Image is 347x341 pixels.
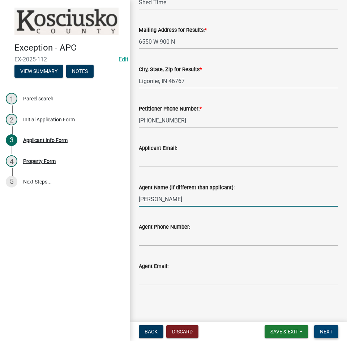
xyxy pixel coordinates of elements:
button: Back [139,325,163,338]
label: Agent Email: [139,264,168,269]
wm-modal-confirm: Summary [14,69,63,74]
a: Edit [119,56,128,63]
button: View Summary [14,65,63,78]
h4: Exception - APC [14,43,124,53]
label: Mailing Address for Results: [139,28,207,33]
wm-modal-confirm: Notes [66,69,94,74]
label: City, State, Zip for Results [139,67,202,72]
span: Back [145,329,158,334]
div: Property Form [23,159,56,164]
img: Kosciusko County, Indiana [14,8,119,35]
span: Next [320,329,333,334]
button: Notes [66,65,94,78]
div: Parcel search [23,96,53,101]
div: Applicant Info Form [23,138,68,143]
label: Applicant Email: [139,146,177,151]
label: Agent Name (if different than applicant): [139,185,235,190]
button: Next [314,325,338,338]
button: Discard [166,325,198,338]
button: Save & Exit [265,325,308,338]
label: Petitioner Phone Number: [139,107,202,112]
span: EX-2025-112 [14,56,116,63]
div: 1 [6,93,17,104]
div: 3 [6,134,17,146]
div: 4 [6,155,17,167]
wm-modal-confirm: Edit Application Number [119,56,128,63]
span: Save & Exit [270,329,298,334]
div: 5 [6,176,17,187]
label: Agent Phone Number: [139,225,190,230]
div: 2 [6,114,17,125]
div: Initial Application Form [23,117,75,122]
